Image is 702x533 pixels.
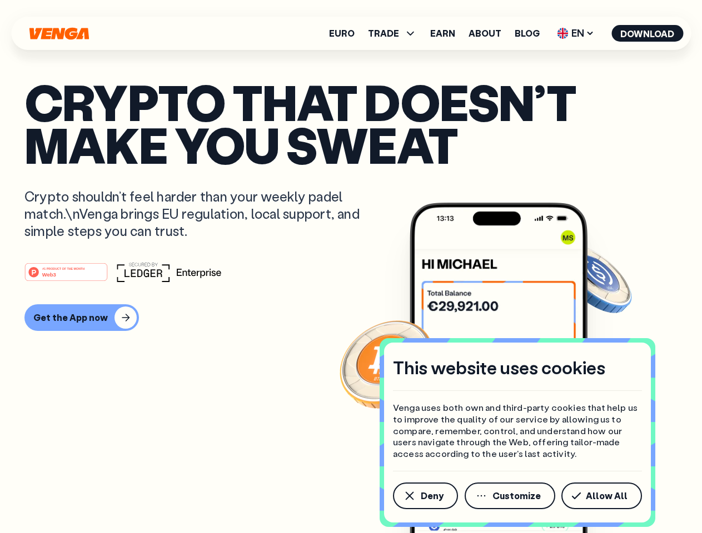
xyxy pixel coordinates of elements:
a: Get the App now [24,304,678,331]
p: Crypto shouldn’t feel harder than your weekly padel match.\nVenga brings EU regulation, local sup... [24,188,376,240]
button: Download [611,25,683,42]
tspan: #1 PRODUCT OF THE MONTH [42,266,84,270]
span: Deny [421,491,444,500]
button: Allow All [561,482,642,509]
a: Earn [430,29,455,38]
p: Venga uses both own and third-party cookies that help us to improve the quality of our service by... [393,402,642,460]
img: USDC coin [554,239,634,319]
a: #1 PRODUCT OF THE MONTHWeb3 [24,269,108,284]
a: Euro [329,29,355,38]
button: Get the App now [24,304,139,331]
img: Bitcoin [337,314,437,414]
tspan: Web3 [42,271,56,277]
a: Blog [515,29,540,38]
p: Crypto that doesn’t make you sweat [24,81,678,165]
div: Get the App now [33,312,108,323]
h4: This website uses cookies [393,356,605,379]
button: Deny [393,482,458,509]
svg: Home [28,27,90,40]
span: Allow All [586,491,628,500]
a: About [469,29,501,38]
span: TRADE [368,27,417,40]
span: Customize [492,491,541,500]
span: TRADE [368,29,399,38]
span: EN [553,24,598,42]
button: Customize [465,482,555,509]
img: flag-uk [557,28,568,39]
